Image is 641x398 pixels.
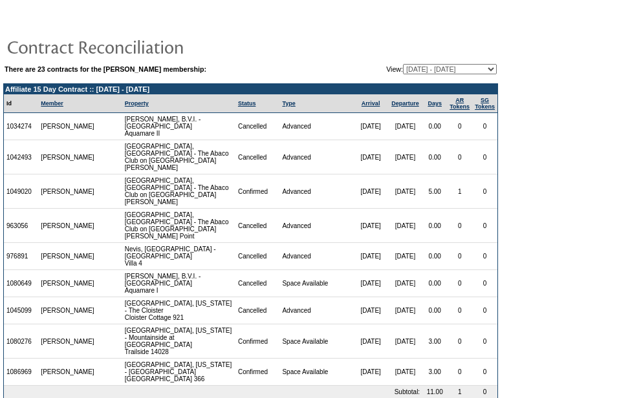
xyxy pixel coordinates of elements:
td: [PERSON_NAME], B.V.I. - [GEOGRAPHIC_DATA] Aquamare II [122,113,235,140]
td: [DATE] [353,297,387,324]
td: [PERSON_NAME] [38,359,98,386]
td: 1042493 [4,140,38,174]
td: 0 [472,359,497,386]
td: 1080649 [4,270,38,297]
td: View: [323,64,497,74]
img: pgTtlContractReconciliation.gif [6,34,265,59]
a: Arrival [362,100,380,107]
td: [PERSON_NAME] [38,209,98,243]
td: [DATE] [353,113,387,140]
a: Status [238,100,256,107]
td: 0 [447,209,472,243]
td: [PERSON_NAME] [38,270,98,297]
td: 1049020 [4,174,38,209]
td: 0.00 [422,270,447,297]
td: 0 [472,113,497,140]
td: [DATE] [353,140,387,174]
td: 1080276 [4,324,38,359]
td: 0 [472,209,497,243]
td: 0.00 [422,243,447,270]
td: Cancelled [235,270,280,297]
td: 0 [447,140,472,174]
a: Member [41,100,63,107]
td: 0 [447,297,472,324]
td: 3.00 [422,359,447,386]
td: [DATE] [388,140,422,174]
td: [GEOGRAPHIC_DATA], [US_STATE] - Mountainside at [GEOGRAPHIC_DATA] Trailside 14028 [122,324,235,359]
a: SGTokens [475,97,495,110]
td: [PERSON_NAME], B.V.I. - [GEOGRAPHIC_DATA] Aquamare I [122,270,235,297]
td: 1045099 [4,297,38,324]
td: [GEOGRAPHIC_DATA], [US_STATE] - The Cloister Cloister Cottage 921 [122,297,235,324]
td: Affiliate 15 Day Contract :: [DATE] - [DATE] [4,84,497,94]
td: 0.00 [422,209,447,243]
td: 0 [472,140,497,174]
td: [DATE] [353,243,387,270]
td: Cancelled [235,113,280,140]
td: 1086969 [4,359,38,386]
td: 0 [447,324,472,359]
td: 0.00 [422,297,447,324]
td: 1034274 [4,113,38,140]
td: [DATE] [388,209,422,243]
td: 0 [472,174,497,209]
td: Advanced [279,297,353,324]
td: Id [4,94,38,113]
td: Advanced [279,174,353,209]
a: Property [125,100,149,107]
td: 0 [447,113,472,140]
td: 0.00 [422,140,447,174]
td: Cancelled [235,243,280,270]
td: [DATE] [388,359,422,386]
td: Cancelled [235,209,280,243]
td: Nevis, [GEOGRAPHIC_DATA] - [GEOGRAPHIC_DATA] Villa 4 [122,243,235,270]
td: [GEOGRAPHIC_DATA], [US_STATE] - [GEOGRAPHIC_DATA] [GEOGRAPHIC_DATA] 366 [122,359,235,386]
a: Departure [391,100,419,107]
td: Confirmed [235,324,280,359]
td: Advanced [279,113,353,140]
td: 976891 [4,243,38,270]
td: 0 [472,297,497,324]
td: [PERSON_NAME] [38,243,98,270]
td: 1 [447,174,472,209]
td: 0 [447,243,472,270]
td: 0 [472,243,497,270]
td: 3.00 [422,324,447,359]
td: [DATE] [388,270,422,297]
td: [PERSON_NAME] [38,174,98,209]
a: Type [282,100,295,107]
td: [DATE] [388,243,422,270]
td: [PERSON_NAME] [38,113,98,140]
b: There are 23 contracts for the [PERSON_NAME] membership: [5,65,206,73]
td: [DATE] [353,174,387,209]
td: Confirmed [235,174,280,209]
td: Space Available [279,324,353,359]
td: [DATE] [353,209,387,243]
td: [GEOGRAPHIC_DATA], [GEOGRAPHIC_DATA] - The Abaco Club on [GEOGRAPHIC_DATA] [PERSON_NAME] Point [122,209,235,243]
td: [DATE] [388,174,422,209]
td: 0 [472,324,497,359]
td: 0.00 [422,113,447,140]
td: [DATE] [353,359,387,386]
td: Advanced [279,140,353,174]
td: Cancelled [235,140,280,174]
td: [PERSON_NAME] [38,140,98,174]
td: 0 [472,270,497,297]
td: 0 [447,270,472,297]
td: [DATE] [388,324,422,359]
td: Space Available [279,270,353,297]
td: Advanced [279,209,353,243]
td: 0 [447,359,472,386]
td: [DATE] [388,113,422,140]
a: Days [428,100,442,107]
td: Cancelled [235,297,280,324]
td: Space Available [279,359,353,386]
td: Advanced [279,243,353,270]
td: [DATE] [353,270,387,297]
a: ARTokens [450,97,470,110]
td: [DATE] [353,324,387,359]
td: Confirmed [235,359,280,386]
td: [PERSON_NAME] [38,297,98,324]
td: [PERSON_NAME] [38,324,98,359]
td: 5.00 [422,174,447,209]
